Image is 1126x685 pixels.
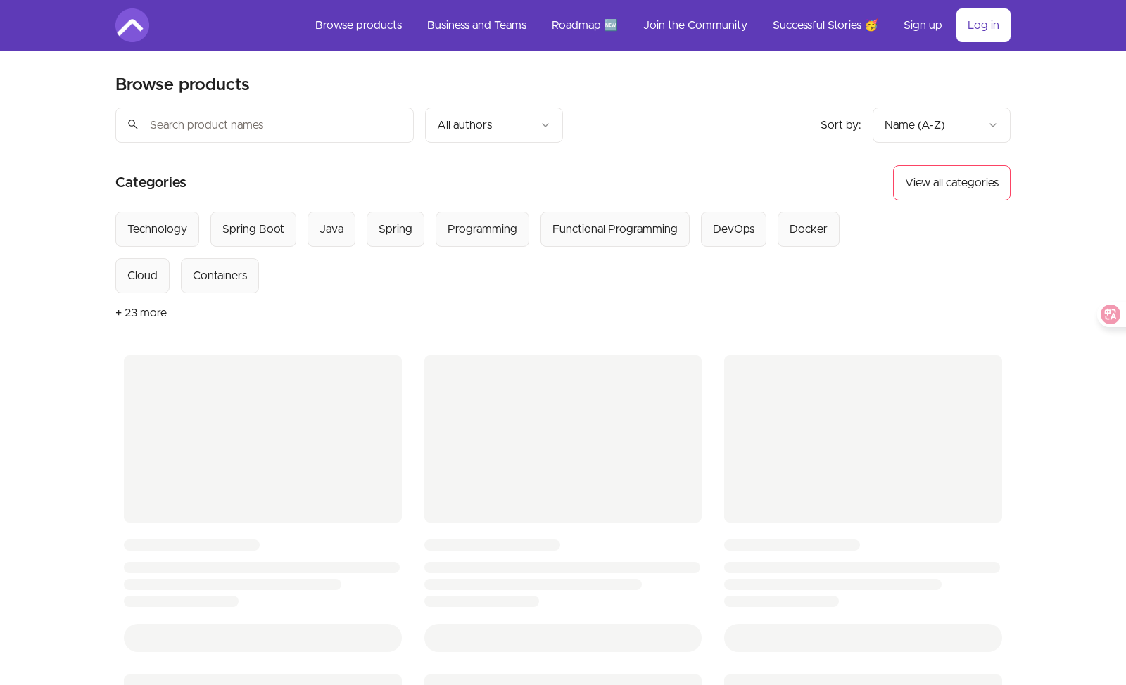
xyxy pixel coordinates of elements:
h2: Browse products [115,74,250,96]
div: Spring Boot [222,221,284,238]
a: Business and Teams [416,8,538,42]
div: Docker [790,221,828,238]
input: Search product names [115,108,414,143]
div: Java [320,221,343,238]
a: Log in [956,8,1011,42]
button: + 23 more [115,293,167,333]
a: Sign up [892,8,954,42]
img: Amigoscode logo [115,8,149,42]
span: search [127,115,139,134]
a: Browse products [304,8,413,42]
div: Functional Programming [552,221,678,238]
div: Spring [379,221,412,238]
div: Technology [127,221,187,238]
span: Sort by: [821,120,861,131]
h2: Categories [115,165,186,200]
a: Successful Stories 🥳 [761,8,890,42]
div: Programming [448,221,517,238]
button: Filter by author [425,108,563,143]
nav: Main [304,8,1011,42]
div: Cloud [127,267,158,284]
button: Product sort options [873,108,1011,143]
a: Join the Community [632,8,759,42]
div: DevOps [713,221,754,238]
button: View all categories [893,165,1011,200]
div: Containers [193,267,247,284]
a: Roadmap 🆕 [540,8,629,42]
